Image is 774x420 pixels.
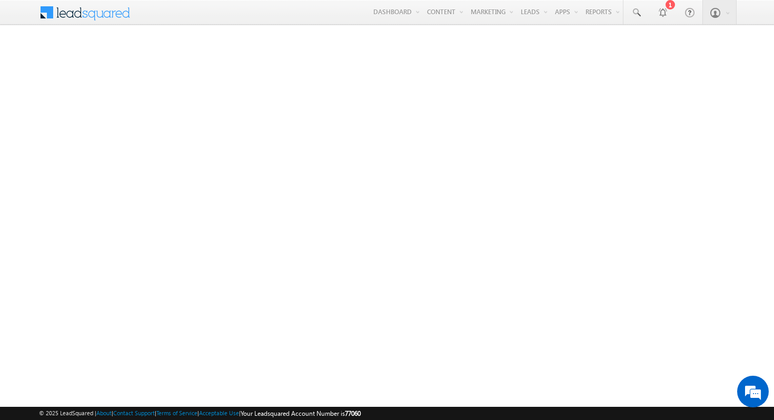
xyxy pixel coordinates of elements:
a: Terms of Service [156,409,197,416]
span: 77060 [345,409,361,417]
a: Acceptable Use [199,409,239,416]
a: Contact Support [113,409,155,416]
a: About [96,409,112,416]
span: © 2025 LeadSquared | | | | | [39,408,361,418]
span: Your Leadsquared Account Number is [241,409,361,417]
